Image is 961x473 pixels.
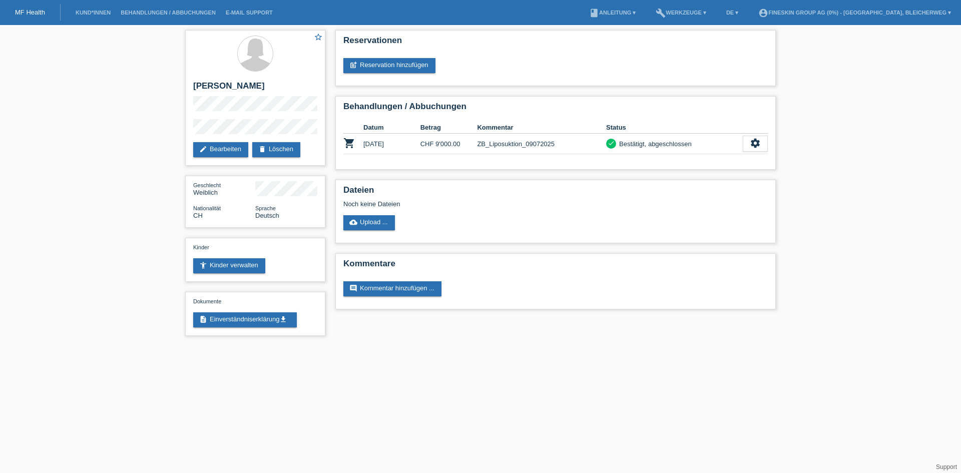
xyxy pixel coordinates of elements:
a: deleteLöschen [252,142,300,157]
i: delete [258,145,266,153]
th: Kommentar [477,122,606,134]
div: Noch keine Dateien [343,200,649,208]
a: Support [936,463,957,470]
a: descriptionEinverständniserklärungget_app [193,312,297,327]
a: accessibility_newKinder verwalten [193,258,265,273]
i: accessibility_new [199,261,207,269]
i: star_border [314,33,323,42]
th: Status [606,122,743,134]
span: Sprache [255,205,276,211]
span: Geschlecht [193,182,221,188]
h2: [PERSON_NAME] [193,81,317,96]
i: post_add [349,61,357,69]
h2: Dateien [343,185,768,200]
i: comment [349,284,357,292]
td: ZB_Liposuktion_09072025 [477,134,606,154]
a: editBearbeiten [193,142,248,157]
i: account_circle [758,8,768,18]
a: E-Mail Support [221,10,278,16]
a: commentKommentar hinzufügen ... [343,281,441,296]
td: [DATE] [363,134,420,154]
h2: Kommentare [343,259,768,274]
a: buildWerkzeuge ▾ [651,10,711,16]
i: edit [199,145,207,153]
span: Dokumente [193,298,221,304]
div: Weiblich [193,181,255,196]
h2: Reservationen [343,36,768,51]
span: Kinder [193,244,209,250]
h2: Behandlungen / Abbuchungen [343,102,768,117]
td: CHF 9'000.00 [420,134,477,154]
a: MF Health [15,9,45,16]
a: post_addReservation hinzufügen [343,58,435,73]
span: Nationalität [193,205,221,211]
i: book [589,8,599,18]
div: Bestätigt, abgeschlossen [616,139,692,149]
th: Datum [363,122,420,134]
i: get_app [279,315,287,323]
a: Kund*innen [71,10,116,16]
i: build [656,8,666,18]
i: check [608,140,615,147]
i: description [199,315,207,323]
i: cloud_upload [349,218,357,226]
span: Schweiz [193,212,203,219]
th: Betrag [420,122,477,134]
a: Behandlungen / Abbuchungen [116,10,221,16]
span: Deutsch [255,212,279,219]
i: POSP00024636 [343,137,355,149]
a: star_border [314,33,323,43]
a: account_circleFineSkin Group AG (0%) - [GEOGRAPHIC_DATA], Bleicherweg ▾ [753,10,956,16]
a: bookAnleitung ▾ [584,10,641,16]
a: DE ▾ [721,10,743,16]
i: settings [750,138,761,149]
a: cloud_uploadUpload ... [343,215,395,230]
